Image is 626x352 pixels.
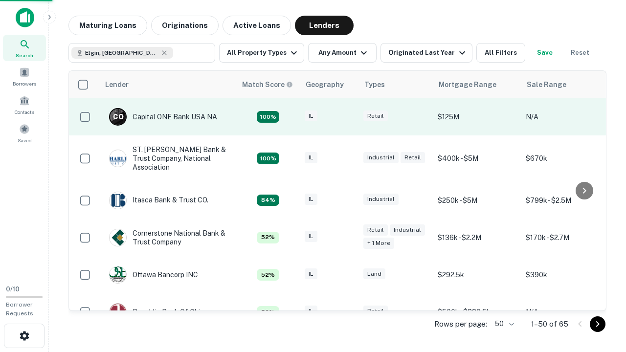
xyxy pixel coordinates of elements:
a: Search [3,35,46,61]
button: Any Amount [308,43,377,63]
div: + 1 more [363,238,394,249]
div: IL [305,194,317,205]
div: Republic Bank Of Chicago [109,303,216,321]
button: Save your search to get updates of matches that match your search criteria. [529,43,560,63]
td: $250k - $5M [433,182,521,219]
th: Capitalize uses an advanced AI algorithm to match your search with the best lender. The match sco... [236,71,300,98]
div: Capitalize uses an advanced AI algorithm to match your search with the best lender. The match sco... [257,111,279,123]
img: picture [110,192,126,209]
span: Elgin, [GEOGRAPHIC_DATA], [GEOGRAPHIC_DATA] [85,48,158,57]
div: Types [364,79,385,90]
span: Borrowers [13,80,36,88]
th: Geography [300,71,358,98]
td: $390k [521,256,609,293]
p: 1–50 of 65 [531,318,568,330]
span: Contacts [15,108,34,116]
span: Saved [18,136,32,144]
button: Lenders [295,16,354,35]
div: Mortgage Range [439,79,496,90]
h6: Match Score [242,79,291,90]
th: Mortgage Range [433,71,521,98]
iframe: Chat Widget [577,274,626,321]
a: Borrowers [3,63,46,89]
th: Sale Range [521,71,609,98]
td: $799k - $2.5M [521,182,609,219]
span: 0 / 10 [6,286,20,293]
div: Sale Range [527,79,566,90]
span: Borrower Requests [6,301,33,317]
td: $400k - $5M [433,135,521,182]
td: $136k - $2.2M [433,219,521,256]
p: C O [113,112,123,122]
span: Search [16,51,33,59]
div: 50 [491,317,515,331]
td: $500k - $880.5k [433,293,521,330]
div: Retail [363,306,388,317]
div: Originated Last Year [388,47,468,59]
button: Active Loans [223,16,291,35]
td: $292.5k [433,256,521,293]
td: N/A [521,293,609,330]
td: N/A [521,98,609,135]
div: Geography [306,79,344,90]
td: $125M [433,98,521,135]
button: Reset [564,43,596,63]
div: Ottawa Bancorp INC [109,266,198,284]
div: Industrial [363,194,399,205]
div: Capitalize uses an advanced AI algorithm to match your search with the best lender. The match sco... [257,153,279,164]
img: picture [110,150,126,167]
button: All Filters [476,43,525,63]
div: Land [363,268,385,280]
button: Maturing Loans [68,16,147,35]
div: Lender [105,79,129,90]
div: Capital ONE Bank USA NA [109,108,217,126]
button: Originated Last Year [380,43,472,63]
div: IL [305,152,317,163]
img: capitalize-icon.png [16,8,34,27]
div: ST. [PERSON_NAME] Bank & Trust Company, National Association [109,145,226,172]
th: Lender [99,71,236,98]
div: IL [305,306,317,317]
div: Industrial [390,224,425,236]
div: Capitalize uses an advanced AI algorithm to match your search with the best lender. The match sco... [257,232,279,243]
a: Saved [3,120,46,146]
div: Capitalize uses an advanced AI algorithm to match your search with the best lender. The match sco... [257,306,279,318]
th: Types [358,71,433,98]
div: Capitalize uses an advanced AI algorithm to match your search with the best lender. The match sco... [242,79,293,90]
div: IL [305,110,317,122]
div: Retail [401,152,425,163]
button: All Property Types [219,43,304,63]
td: $670k [521,135,609,182]
div: Capitalize uses an advanced AI algorithm to match your search with the best lender. The match sco... [257,269,279,281]
div: IL [305,268,317,280]
img: picture [110,229,126,246]
a: Contacts [3,91,46,118]
p: Rows per page: [434,318,487,330]
img: picture [110,266,126,283]
button: Originations [151,16,219,35]
img: picture [110,304,126,320]
div: IL [305,231,317,242]
div: Retail [363,224,388,236]
div: Capitalize uses an advanced AI algorithm to match your search with the best lender. The match sco... [257,195,279,206]
div: Industrial [363,152,399,163]
div: Retail [363,110,388,122]
td: $170k - $2.7M [521,219,609,256]
button: Go to next page [590,316,605,332]
div: Cornerstone National Bank & Trust Company [109,229,226,246]
div: Itasca Bank & Trust CO. [109,192,208,209]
